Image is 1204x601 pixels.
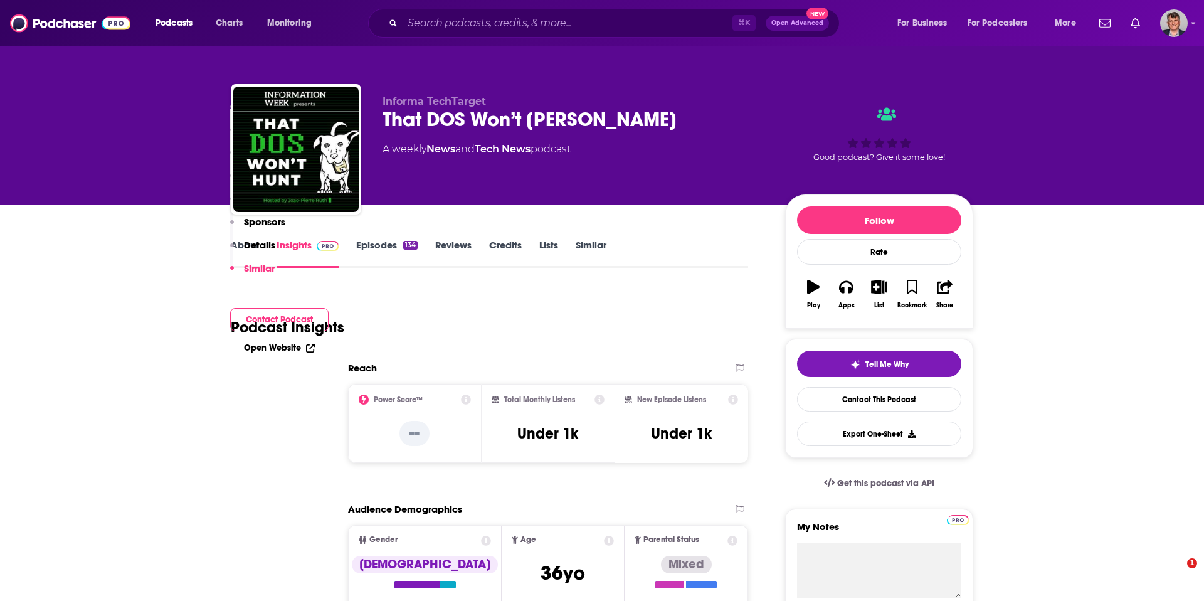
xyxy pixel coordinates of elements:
button: Apps [830,272,862,317]
h2: New Episode Listens [637,395,706,404]
span: Informa TechTarget [383,95,486,107]
iframe: Intercom live chat [1161,558,1191,588]
a: Show notifications dropdown [1094,13,1116,34]
button: Follow [797,206,961,234]
div: List [874,302,884,309]
button: Bookmark [895,272,928,317]
a: Open Website [244,343,315,353]
span: Charts [216,14,243,32]
button: Open AdvancedNew [766,16,829,31]
span: Podcasts [156,14,193,32]
a: Credits [489,239,522,268]
span: 36 yo [541,561,585,585]
img: Podchaser Pro [947,515,969,525]
img: Podchaser - Follow, Share and Rate Podcasts [10,11,130,35]
button: open menu [258,13,328,33]
div: Apps [838,302,855,309]
p: Details [244,239,275,251]
img: User Profile [1160,9,1188,37]
span: Age [520,536,536,544]
p: Similar [244,262,275,274]
button: Details [230,239,275,262]
button: open menu [147,13,209,33]
h2: Power Score™ [374,395,423,404]
button: Export One-Sheet [797,422,961,446]
div: A weekly podcast [383,142,571,157]
span: For Business [897,14,947,32]
div: 134 [403,241,418,250]
h3: Under 1k [651,424,712,443]
div: [DEMOGRAPHIC_DATA] [352,556,498,573]
button: Show profile menu [1160,9,1188,37]
span: and [455,143,475,155]
div: Good podcast? Give it some love! [785,95,973,173]
span: Good podcast? Give it some love! [813,152,945,162]
span: 1 [1187,558,1197,568]
button: List [863,272,895,317]
h2: Audience Demographics [348,503,462,515]
button: tell me why sparkleTell Me Why [797,351,961,377]
label: My Notes [797,521,961,543]
div: Search podcasts, credits, & more... [380,9,852,38]
a: Lists [539,239,558,268]
span: New [806,8,829,19]
button: open menu [959,13,1046,33]
a: Similar [576,239,606,268]
span: ⌘ K [732,15,756,31]
button: Share [929,272,961,317]
span: Parental Status [643,536,699,544]
a: Reviews [435,239,472,268]
button: Contact Podcast [230,308,329,331]
button: open menu [1046,13,1092,33]
a: Show notifications dropdown [1126,13,1145,34]
input: Search podcasts, credits, & more... [403,13,732,33]
div: Mixed [661,556,712,573]
span: More [1055,14,1076,32]
span: Tell Me Why [865,359,909,370]
span: For Podcasters [968,14,1028,32]
p: -- [399,421,430,446]
a: Get this podcast via API [814,468,944,499]
span: Logged in as AndyShane [1160,9,1188,37]
a: Pro website [947,513,969,525]
span: Monitoring [267,14,312,32]
a: Tech News [475,143,531,155]
a: News [426,143,455,155]
span: Get this podcast via API [837,478,934,489]
h2: Reach [348,362,377,374]
a: Episodes134 [356,239,418,268]
img: tell me why sparkle [850,359,860,370]
div: Rate [797,239,961,265]
button: open menu [889,13,963,33]
div: Play [807,302,820,309]
button: Play [797,272,830,317]
a: Charts [208,13,250,33]
button: Similar [230,262,275,285]
a: Contact This Podcast [797,387,961,412]
img: That DOS Won’t Hunt [233,87,359,212]
h3: Under 1k [517,424,578,443]
span: Gender [369,536,398,544]
div: Bookmark [897,302,927,309]
h2: Total Monthly Listens [504,395,575,404]
div: Share [936,302,953,309]
span: Open Advanced [771,20,823,26]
